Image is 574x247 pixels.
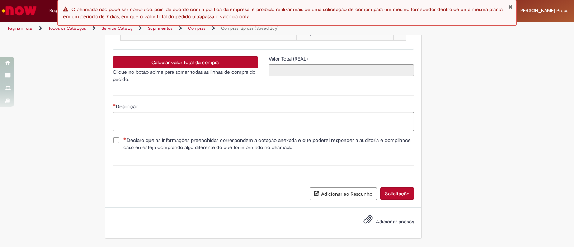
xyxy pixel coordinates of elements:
[269,55,309,62] label: Somente leitura - Valor Total (REAL)
[102,25,132,31] a: Service Catalog
[123,137,127,140] span: Necessários
[269,56,309,62] span: Somente leitura - Valor Total (REAL)
[113,68,258,83] p: Clique no botão acima para somar todas as linhas de compra do pedido.
[380,187,414,200] button: Solicitação
[148,25,173,31] a: Suprimentos
[362,213,375,229] button: Adicionar anexos
[116,103,140,110] span: Descrição
[269,64,414,76] input: Valor Total (REAL)
[188,25,206,31] a: Compras
[123,137,414,151] span: Declaro que as informações preenchidas correspondem a cotação anexada e que poderei responder a a...
[519,8,569,14] span: [PERSON_NAME] Praca
[63,6,503,20] span: O chamado não pode ser concluído, pois, de acordo com a política da empresa, é proibido realizar ...
[113,112,414,131] textarea: Descrição
[113,56,258,68] button: Calcular valor total da compra
[49,7,74,14] span: Requisições
[8,25,33,31] a: Página inicial
[376,218,414,225] span: Adicionar anexos
[508,4,513,10] button: Fechar Notificação
[221,25,279,31] a: Compras rápidas (Speed Buy)
[113,104,116,106] span: Necessários
[1,4,38,18] img: ServiceNow
[48,25,86,31] a: Todos os Catálogos
[5,22,377,35] ul: Trilhas de página
[310,187,377,200] button: Adicionar ao Rascunho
